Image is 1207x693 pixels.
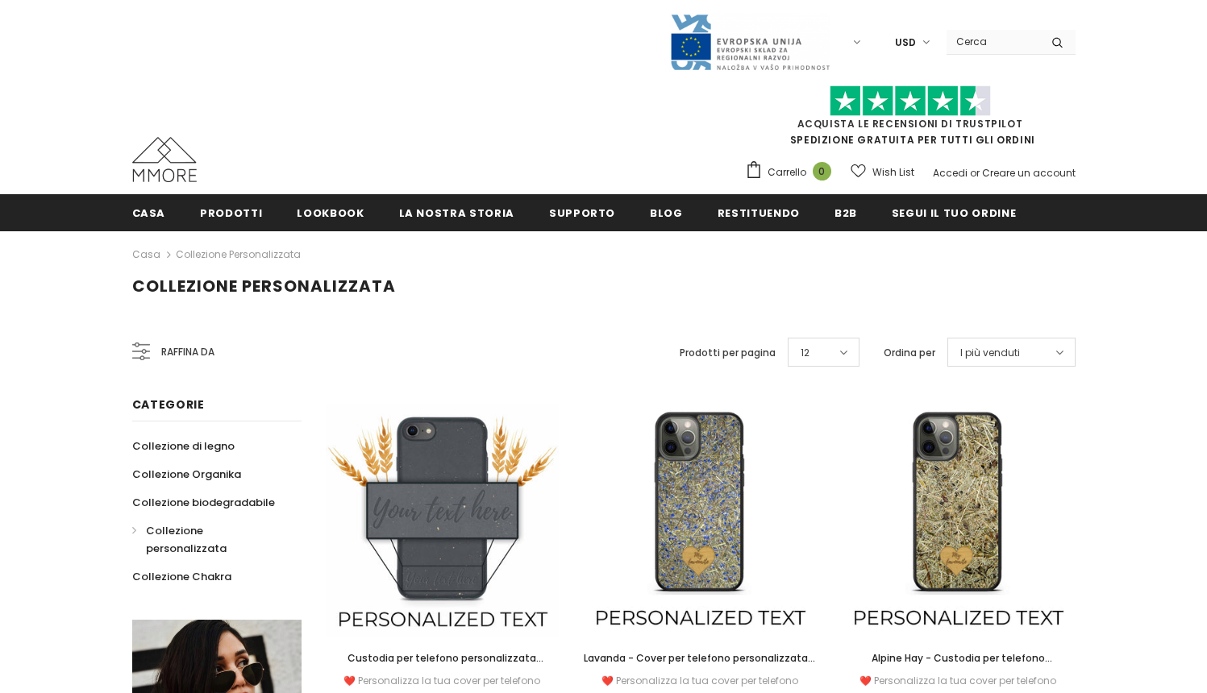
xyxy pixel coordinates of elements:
a: Lookbook [297,194,364,230]
span: 12 [801,345,810,361]
a: Restituendo [718,194,800,230]
span: Collezione personalizzata [146,523,227,556]
span: I più venduti [960,345,1020,361]
span: Wish List [872,164,914,181]
a: Prodotti [200,194,262,230]
span: Collezione biodegradabile [132,495,275,510]
span: Collezione Organika [132,467,241,482]
span: Blog [650,205,683,221]
a: Casa [132,245,160,264]
a: Carrello 0 [745,160,839,185]
span: supporto [549,205,615,221]
span: Carrello [768,164,806,181]
a: Javni Razpis [669,35,830,48]
span: 0 [813,162,831,181]
span: Collezione di legno [132,438,235,454]
a: B2B [834,194,857,230]
span: Restituendo [718,205,800,221]
a: Acquista le recensioni di TrustPilot [797,117,1023,131]
a: Collezione Chakra [132,562,231,591]
span: USD [895,35,916,51]
span: Custodia per telefono personalizzata biodegradabile - nera [348,651,543,683]
a: supporto [549,194,615,230]
a: Custodia per telefono personalizzata biodegradabile - nera [326,649,560,667]
a: La nostra storia [399,194,514,230]
a: Accedi [933,166,968,180]
a: Lavanda - Cover per telefono personalizzata - Regalo personalizzato [583,649,817,667]
a: Segui il tuo ordine [892,194,1016,230]
span: Categorie [132,396,205,413]
span: Lavanda - Cover per telefono personalizzata - Regalo personalizzato [584,651,816,683]
a: Collezione personalizzata [176,247,301,261]
label: Prodotti per pagina [680,345,776,361]
a: Blog [650,194,683,230]
a: Collezione Organika [132,460,241,488]
img: Casi MMORE [132,137,197,182]
img: Javni Razpis [669,13,830,72]
a: Collezione biodegradabile [132,488,275,517]
span: Collezione Chakra [132,569,231,584]
span: B2B [834,205,857,221]
span: SPEDIZIONE GRATUITA PER TUTTI GLI ORDINI [745,93,1076,147]
a: Collezione personalizzata [132,517,284,562]
label: Ordina per [884,345,935,361]
span: Lookbook [297,205,364,221]
span: or [970,166,980,180]
span: Prodotti [200,205,262,221]
span: Collezione personalizzata [132,275,396,297]
span: Alpine Hay - Custodia per telefono personalizzata - Regalo personalizzato [859,651,1056,683]
a: Wish List [851,158,914,186]
a: Casa [132,194,166,230]
a: Alpine Hay - Custodia per telefono personalizzata - Regalo personalizzato [841,649,1075,667]
span: Segui il tuo ordine [892,205,1016,221]
input: Search Site [947,30,1039,53]
span: Casa [132,205,166,221]
img: Fidati di Pilot Stars [830,85,991,117]
a: Creare un account [982,166,1076,180]
span: Raffina da [161,343,214,361]
span: La nostra storia [399,205,514,221]
a: Collezione di legno [132,432,235,460]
